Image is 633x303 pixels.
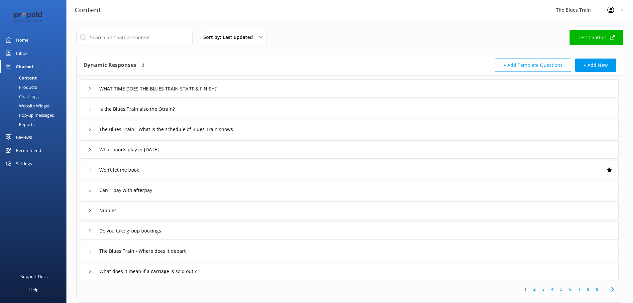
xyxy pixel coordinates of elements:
div: Content [4,73,37,82]
a: 7 [575,286,584,292]
a: Test Chatbot [570,30,623,45]
h3: Content [75,5,101,15]
a: 6 [566,286,575,292]
a: Chat Logs [4,92,66,101]
a: 1 [521,286,530,292]
a: 3 [539,286,548,292]
div: Chat Logs [4,92,39,101]
a: Pop-up messages [4,110,66,120]
button: + Add Template Questions [495,59,571,72]
a: Reports [4,120,66,129]
div: Website Widget [4,101,50,110]
div: Settings [16,157,32,170]
img: 12-1677471078.png [10,11,48,22]
div: Inbox [16,47,28,60]
div: Reviews [16,130,32,144]
div: Recommend [16,144,41,157]
a: 8 [584,286,593,292]
a: 2 [530,286,539,292]
a: Products [4,82,66,92]
div: Reports [4,120,35,129]
div: Pop-up messages [4,110,54,120]
span: Sort by: Last updated [203,34,257,41]
a: 9 [593,286,602,292]
button: + Add New [575,59,616,72]
a: 5 [557,286,566,292]
input: Search all Chatbot Content [76,30,193,45]
a: Website Widget [4,101,66,110]
div: Chatbot [16,60,34,73]
h4: Dynamic Responses [83,59,136,72]
a: Content [4,73,66,82]
a: 4 [548,286,557,292]
div: Products [4,82,37,92]
div: Support Docs [21,270,48,283]
div: Help [29,283,39,296]
div: Home [16,33,28,47]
